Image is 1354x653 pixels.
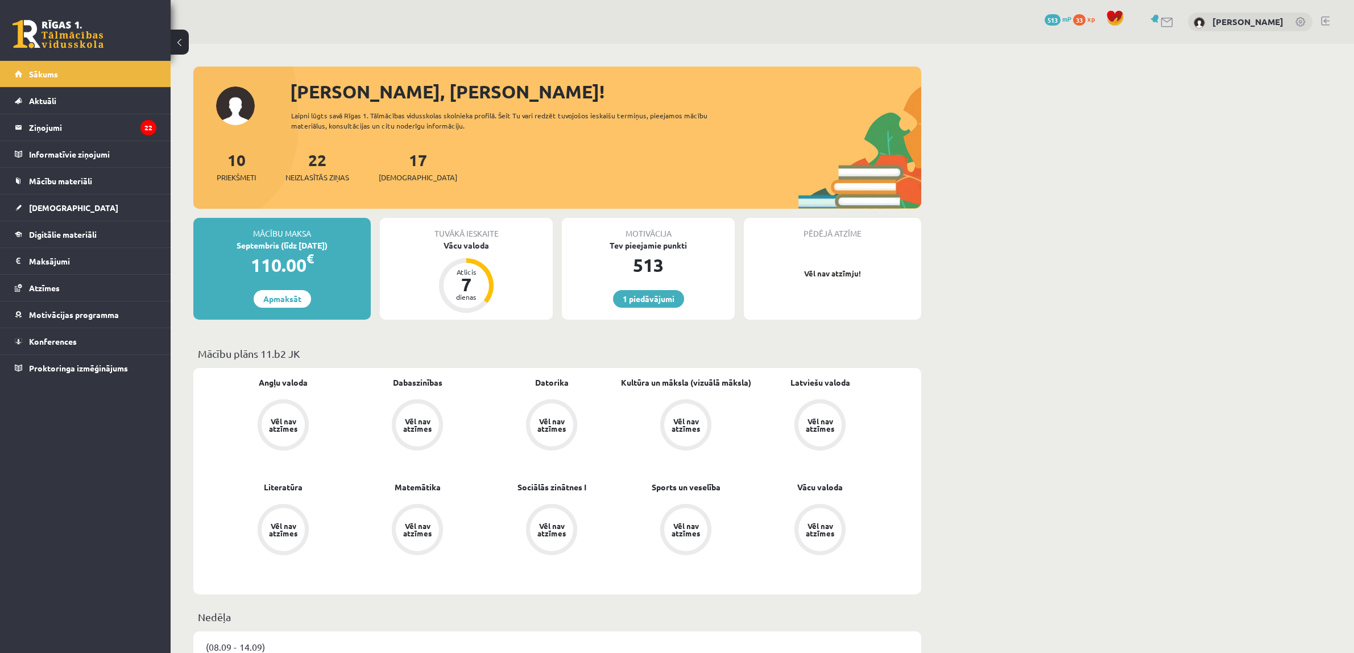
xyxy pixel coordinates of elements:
[285,150,349,183] a: 22Neizlasītās ziņas
[15,301,156,328] a: Motivācijas programma
[562,218,735,239] div: Motivācija
[15,275,156,301] a: Atzīmes
[267,418,299,432] div: Vēl nav atzīmes
[517,481,586,493] a: Sociālās zinātnes I
[1087,14,1095,23] span: xp
[217,172,256,183] span: Priekšmeti
[15,61,156,87] a: Sākums
[613,290,684,308] a: 1 piedāvājumi
[193,239,371,251] div: Septembris (līdz [DATE])
[29,176,92,186] span: Mācību materiāli
[15,355,156,381] a: Proktoringa izmēģinājums
[485,504,619,557] a: Vēl nav atzīmes
[15,141,156,167] a: Informatīvie ziņojumi
[744,218,921,239] div: Pēdējā atzīme
[536,522,568,537] div: Vēl nav atzīmes
[535,377,569,389] a: Datorika
[380,239,553,315] a: Vācu valoda Atlicis 7 dienas
[15,114,156,140] a: Ziņojumi22
[1062,14,1071,23] span: mP
[29,202,118,213] span: [DEMOGRAPHIC_DATA]
[1073,14,1086,26] span: 33
[29,114,156,140] legend: Ziņojumi
[216,504,350,557] a: Vēl nav atzīmes
[485,399,619,453] a: Vēl nav atzīmes
[790,377,850,389] a: Latviešu valoda
[264,481,303,493] a: Literatūra
[291,110,728,131] div: Laipni lūgts savā Rīgas 1. Tālmācības vidusskolas skolnieka profilā. Šeit Tu vari redzēt tuvojošo...
[619,399,753,453] a: Vēl nav atzīmes
[29,363,128,373] span: Proktoringa izmēģinājums
[621,377,751,389] a: Kultūra un māksla (vizuālā māksla)
[259,377,308,389] a: Angļu valoda
[193,218,371,239] div: Mācību maksa
[1045,14,1071,23] a: 513 mP
[267,522,299,537] div: Vēl nav atzīmes
[307,250,314,267] span: €
[15,195,156,221] a: [DEMOGRAPHIC_DATA]
[140,120,156,135] i: 22
[15,221,156,247] a: Digitālie materiāli
[449,294,483,300] div: dienas
[29,248,156,274] legend: Maksājumi
[29,283,60,293] span: Atzīmes
[1212,16,1283,27] a: [PERSON_NAME]
[797,481,843,493] a: Vācu valoda
[619,504,753,557] a: Vēl nav atzīmes
[15,248,156,274] a: Maksājumi
[750,268,916,279] p: Vēl nav atzīmju!
[380,218,553,239] div: Tuvākā ieskaite
[15,328,156,354] a: Konferences
[1045,14,1061,26] span: 513
[217,150,256,183] a: 10Priekšmeti
[29,96,56,106] span: Aktuāli
[216,399,350,453] a: Vēl nav atzīmes
[29,336,77,346] span: Konferences
[449,268,483,275] div: Atlicis
[15,88,156,114] a: Aktuāli
[536,418,568,432] div: Vēl nav atzīmes
[198,346,917,361] p: Mācību plāns 11.b2 JK
[13,20,103,48] a: Rīgas 1. Tālmācības vidusskola
[393,377,442,389] a: Dabaszinības
[198,609,917,625] p: Nedēļa
[562,239,735,251] div: Tev pieejamie punkti
[449,275,483,294] div: 7
[15,168,156,194] a: Mācību materiāli
[290,78,921,105] div: [PERSON_NAME], [PERSON_NAME]!
[670,522,702,537] div: Vēl nav atzīmes
[350,399,485,453] a: Vēl nav atzīmes
[652,481,721,493] a: Sports un veselība
[254,290,311,308] a: Apmaksāt
[804,522,836,537] div: Vēl nav atzīmes
[29,309,119,320] span: Motivācijas programma
[193,251,371,279] div: 110.00
[401,522,433,537] div: Vēl nav atzīmes
[670,418,702,432] div: Vēl nav atzīmes
[29,69,58,79] span: Sākums
[804,418,836,432] div: Vēl nav atzīmes
[380,239,553,251] div: Vācu valoda
[1073,14,1100,23] a: 33 xp
[1194,17,1205,28] img: Marks Daniels Legzdiņš
[395,481,441,493] a: Matemātika
[379,150,457,183] a: 17[DEMOGRAPHIC_DATA]
[401,418,433,432] div: Vēl nav atzīmes
[285,172,349,183] span: Neizlasītās ziņas
[350,504,485,557] a: Vēl nav atzīmes
[29,229,97,239] span: Digitālie materiāli
[562,251,735,279] div: 513
[753,504,887,557] a: Vēl nav atzīmes
[379,172,457,183] span: [DEMOGRAPHIC_DATA]
[753,399,887,453] a: Vēl nav atzīmes
[29,141,156,167] legend: Informatīvie ziņojumi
